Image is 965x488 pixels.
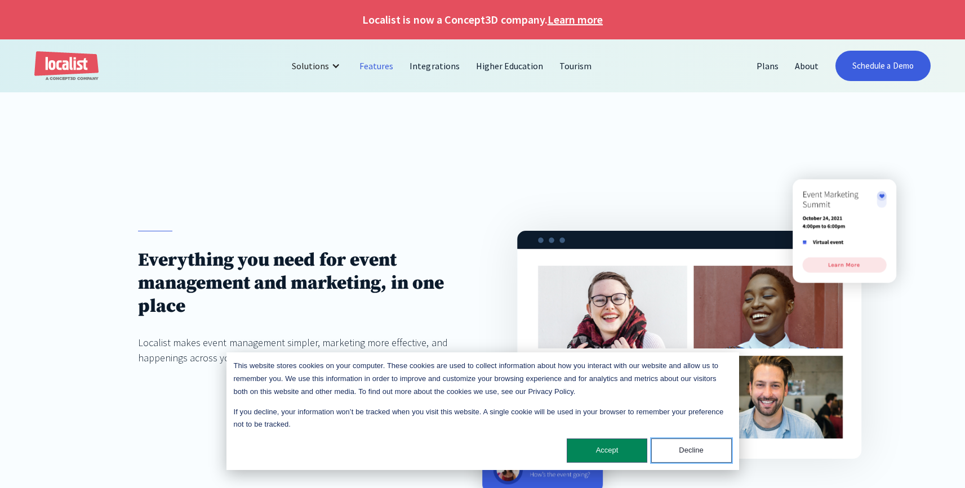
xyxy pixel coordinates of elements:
[292,59,329,73] div: Solutions
[651,438,732,463] button: Decline
[138,335,448,365] div: Localist makes event management simpler, marketing more effective, and happenings across your org...
[749,52,787,79] a: Plans
[234,406,732,432] p: If you decline, your information won’t be tracked when you visit this website. A single cookie wi...
[138,249,448,318] h1: Everything you need for event management and marketing, in one place
[548,11,603,28] a: Learn more
[34,51,99,81] a: home
[468,52,552,79] a: Higher Education
[226,352,739,470] div: Cookie banner
[552,52,600,79] a: Tourism
[234,360,732,398] p: This website stores cookies on your computer. These cookies are used to collect information about...
[402,52,468,79] a: Integrations
[835,51,931,81] a: Schedule a Demo
[567,438,647,463] button: Accept
[283,52,352,79] div: Solutions
[352,52,402,79] a: Features
[787,52,827,79] a: About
